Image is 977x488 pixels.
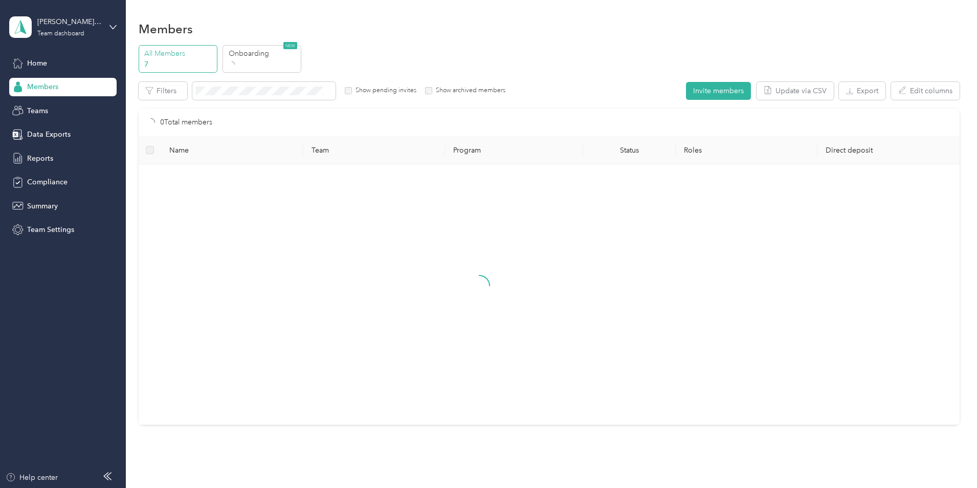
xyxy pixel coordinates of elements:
[432,86,505,95] label: Show archived members
[920,431,977,488] iframe: Everlance-gr Chat Button Frame
[352,86,416,95] label: Show pending invites
[27,177,68,187] span: Compliance
[37,31,84,37] div: Team dashboard
[27,105,48,116] span: Teams
[27,224,74,235] span: Team Settings
[445,136,583,164] th: Program
[27,153,53,164] span: Reports
[37,16,101,27] div: [PERSON_NAME][EMAIL_ADDRESS][PERSON_NAME][DOMAIN_NAME]
[817,136,959,164] th: Direct deposit
[686,82,751,100] button: Invite members
[144,48,214,59] p: All Members
[27,201,58,211] span: Summary
[161,136,303,164] th: Name
[139,82,187,100] button: Filters
[160,117,212,128] p: 0 Total members
[169,146,295,155] span: Name
[303,136,445,164] th: Team
[583,136,675,164] th: Status
[676,136,817,164] th: Roles
[839,82,885,100] button: Export
[757,82,834,100] button: Update via CSV
[27,129,71,140] span: Data Exports
[139,24,193,34] h1: Members
[27,58,47,69] span: Home
[891,82,960,100] button: Edit columns
[6,472,58,483] button: Help center
[144,59,214,70] p: 7
[229,48,298,59] p: Onboarding
[27,81,58,92] span: Members
[283,42,297,49] span: NEW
